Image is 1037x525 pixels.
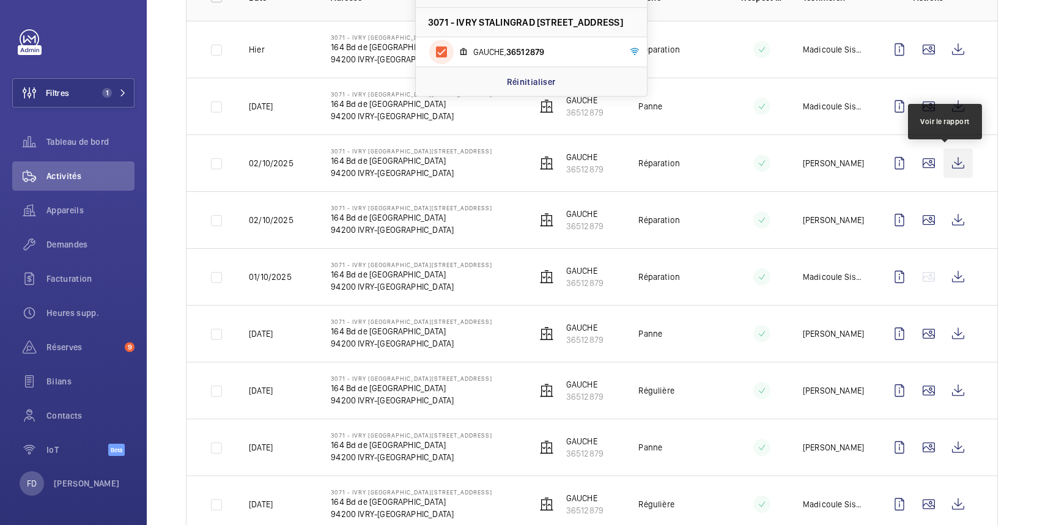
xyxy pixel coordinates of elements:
p: 02/10/2025 [249,157,293,169]
p: 36512879 [566,277,603,289]
p: GAUCHE [566,265,603,277]
p: GAUCHE [566,492,603,504]
p: 94200 IVRY-[GEOGRAPHIC_DATA] [331,110,492,122]
p: 3071 - IVRY [GEOGRAPHIC_DATA][STREET_ADDRESS] [331,90,492,98]
p: 94200 IVRY-[GEOGRAPHIC_DATA] [331,337,492,350]
p: Hier [249,43,265,56]
span: Facturation [46,273,135,285]
p: 164 Bd de [GEOGRAPHIC_DATA] [331,325,492,337]
p: GAUCHE [566,151,603,163]
p: 94200 IVRY-[GEOGRAPHIC_DATA] [331,167,492,179]
p: [DATE] [249,328,273,340]
p: Panne [638,328,662,340]
span: Contacts [46,409,135,422]
span: 9 [125,342,135,352]
span: Réserves [46,341,120,353]
p: 36512879 [566,220,603,232]
p: 3071 - IVRY [GEOGRAPHIC_DATA][STREET_ADDRESS] [331,34,492,41]
p: [PERSON_NAME] [803,441,864,453]
span: Tableau de bord [46,136,135,148]
p: 36512879 [566,334,603,346]
p: 3071 - IVRY [GEOGRAPHIC_DATA][STREET_ADDRESS] [331,488,492,496]
p: 3071 - IVRY [GEOGRAPHIC_DATA][STREET_ADDRESS] [331,375,492,382]
span: IoT [46,444,108,456]
p: 94200 IVRY-[GEOGRAPHIC_DATA] [331,508,492,520]
p: Réparation [638,43,680,56]
p: 164 Bd de [GEOGRAPHIC_DATA] [331,439,492,451]
p: [PERSON_NAME] [803,384,864,397]
img: elevator.svg [539,99,554,114]
p: Panne [638,100,662,112]
p: 02/10/2025 [249,214,293,226]
p: FD [27,477,37,490]
p: Madicoule Sissoko [803,43,865,56]
p: 164 Bd de [GEOGRAPHIC_DATA] [331,496,492,508]
p: GAUCHE [566,435,603,447]
p: GAUCHE [566,321,603,334]
span: GAUCHE, [473,46,615,58]
p: GAUCHE [566,378,603,391]
p: 94200 IVRY-[GEOGRAPHIC_DATA] [331,224,492,236]
p: 01/10/2025 [249,271,292,283]
img: elevator.svg [539,383,554,398]
p: Madicoule Sissoko [803,271,865,283]
img: elevator.svg [539,156,554,171]
span: Beta [108,444,125,456]
p: 36512879 [566,391,603,403]
div: Voir le rapport [920,116,970,127]
span: Appareils [46,204,135,216]
p: [DATE] [249,441,273,453]
span: 1 [102,88,112,98]
p: 94200 IVRY-[GEOGRAPHIC_DATA] [331,281,492,293]
p: Réinitialiser [507,76,556,88]
p: [PERSON_NAME] [803,328,864,340]
p: Réparation [638,271,680,283]
p: [DATE] [249,498,273,510]
p: 36512879 [566,163,603,175]
p: 94200 IVRY-[GEOGRAPHIC_DATA] [331,394,492,406]
img: elevator.svg [539,497,554,512]
p: [PERSON_NAME] [803,157,864,169]
p: 164 Bd de [GEOGRAPHIC_DATA] [331,98,492,110]
p: 94200 IVRY-[GEOGRAPHIC_DATA] [331,451,492,463]
p: 3071 - IVRY [GEOGRAPHIC_DATA][STREET_ADDRESS] [331,261,492,268]
p: [PERSON_NAME] [54,477,120,490]
p: 164 Bd de [GEOGRAPHIC_DATA] [331,41,492,53]
span: 3071 - IVRY STALINGRAD [STREET_ADDRESS] [428,16,623,29]
p: 36512879 [566,106,603,119]
p: 3071 - IVRY [GEOGRAPHIC_DATA][STREET_ADDRESS] [331,204,492,211]
span: 36512879 [506,47,544,57]
p: [PERSON_NAME] [803,214,864,226]
img: elevator.svg [539,213,554,227]
p: 164 Bd de [GEOGRAPHIC_DATA] [331,155,492,167]
span: Demandes [46,238,135,251]
p: 164 Bd de [GEOGRAPHIC_DATA] [331,382,492,394]
p: Panne [638,441,662,453]
p: Régulière [638,498,674,510]
p: Réparation [638,157,680,169]
p: GAUCHE [566,208,603,220]
span: Filtres [46,87,69,99]
p: GAUCHE [566,94,603,106]
p: Madicoule Sissoko [803,100,865,112]
p: 3071 - IVRY [GEOGRAPHIC_DATA][STREET_ADDRESS] [331,431,492,439]
span: Bilans [46,375,135,387]
img: elevator.svg [539,440,554,455]
p: [DATE] [249,100,273,112]
p: 3071 - IVRY [GEOGRAPHIC_DATA][STREET_ADDRESS] [331,147,492,155]
p: 164 Bd de [GEOGRAPHIC_DATA] [331,268,492,281]
img: elevator.svg [539,326,554,341]
p: 3071 - IVRY [GEOGRAPHIC_DATA][STREET_ADDRESS] [331,318,492,325]
p: 36512879 [566,447,603,460]
p: 94200 IVRY-[GEOGRAPHIC_DATA] [331,53,492,65]
p: 164 Bd de [GEOGRAPHIC_DATA] [331,211,492,224]
p: [DATE] [249,384,273,397]
p: Régulière [638,384,674,397]
span: Activités [46,170,135,182]
p: 36512879 [566,504,603,516]
img: elevator.svg [539,270,554,284]
p: Madicoule Sissoko [803,498,865,510]
p: Réparation [638,214,680,226]
span: Heures supp. [46,307,135,319]
button: Filtres1 [12,78,135,108]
